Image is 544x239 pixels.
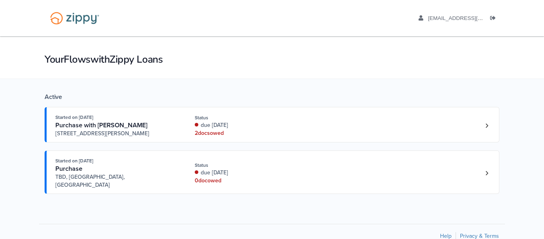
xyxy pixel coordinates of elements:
[45,8,104,28] img: Logo
[55,130,177,138] span: [STREET_ADDRESS][PERSON_NAME]
[481,167,493,179] a: Loan number 4209726
[55,165,82,173] span: Purchase
[45,53,499,66] h1: Your Flows with Zippy Loans
[45,150,499,194] a: Open loan 4209726
[195,169,301,177] div: due [DATE]
[419,15,519,23] a: edit profile
[481,120,493,132] a: Loan number 4221812
[195,129,301,137] div: 2 doc s owed
[428,15,519,21] span: txchris93@aol.com
[55,115,93,120] span: Started on [DATE]
[195,121,301,129] div: due [DATE]
[490,15,499,23] a: Log out
[55,158,93,164] span: Started on [DATE]
[55,173,177,189] span: TBD, [GEOGRAPHIC_DATA], [GEOGRAPHIC_DATA]
[195,177,301,185] div: 0 doc owed
[45,107,499,142] a: Open loan 4221812
[195,162,301,169] div: Status
[195,114,301,121] div: Status
[55,121,147,129] span: Purchase with [PERSON_NAME]
[45,93,499,101] div: Active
